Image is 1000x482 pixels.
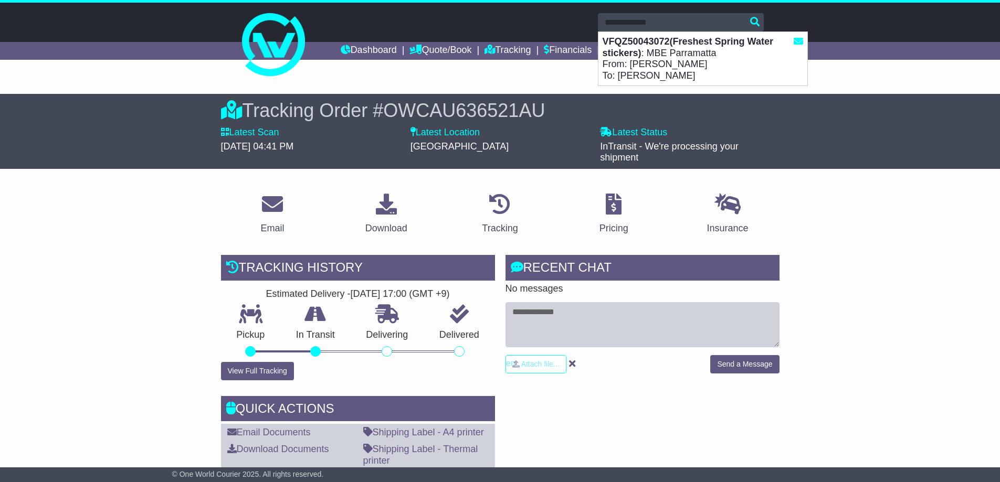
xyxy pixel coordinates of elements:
[221,99,780,122] div: Tracking Order #
[383,100,545,121] span: OWCAU636521AU
[506,255,780,283] div: RECENT CHAT
[409,42,471,60] a: Quote/Book
[598,32,807,85] div: : MBE Parramatta From: [PERSON_NAME] To: [PERSON_NAME]
[424,329,495,341] p: Delivered
[172,470,324,478] span: © One World Courier 2025. All rights reserved.
[710,355,779,373] button: Send a Message
[341,42,397,60] a: Dashboard
[544,42,592,60] a: Financials
[221,255,495,283] div: Tracking history
[221,288,495,300] div: Estimated Delivery -
[221,329,281,341] p: Pickup
[351,329,424,341] p: Delivering
[600,141,739,163] span: InTransit - We're processing your shipment
[254,190,291,239] a: Email
[280,329,351,341] p: In Transit
[351,288,450,300] div: [DATE] 17:00 (GMT +9)
[485,42,531,60] a: Tracking
[410,127,480,138] label: Latest Location
[221,396,495,424] div: Quick Actions
[227,427,311,437] a: Email Documents
[221,141,294,152] span: [DATE] 04:41 PM
[359,190,414,239] a: Download
[260,221,284,235] div: Email
[475,190,524,239] a: Tracking
[482,221,518,235] div: Tracking
[221,362,294,380] button: View Full Tracking
[227,444,329,454] a: Download Documents
[363,427,484,437] a: Shipping Label - A4 printer
[599,221,628,235] div: Pricing
[600,127,667,138] label: Latest Status
[365,221,407,235] div: Download
[363,444,478,466] a: Shipping Label - Thermal printer
[707,221,749,235] div: Insurance
[506,283,780,295] p: No messages
[603,36,773,58] strong: VFQZ50043072(Freshest Spring Water stickers)
[593,190,635,239] a: Pricing
[221,127,279,138] label: Latest Scan
[410,141,509,152] span: [GEOGRAPHIC_DATA]
[700,190,755,239] a: Insurance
